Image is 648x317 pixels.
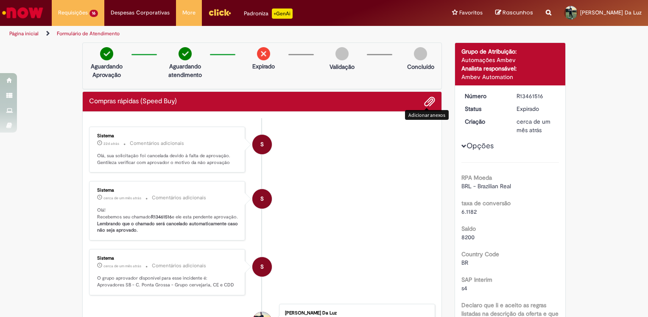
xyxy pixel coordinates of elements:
span: S [260,189,264,209]
time: 29/08/2025 10:34:17 [103,195,141,201]
dt: Número [458,92,511,100]
div: Ambev Automation [461,73,559,81]
span: 22d atrás [103,141,119,146]
div: Sistema [97,188,238,193]
button: Adicionar anexos [424,96,435,107]
span: [PERSON_NAME] Da Luz [580,9,642,16]
p: Olá, sua solicitação foi cancelada devido à falta de aprovação. Gentileza verificar com aprovador... [97,153,238,166]
b: Lembrando que o chamado será cancelado automaticamente caso não seja aprovado. [97,221,239,234]
img: img-circle-grey.png [414,47,427,60]
a: Página inicial [9,30,39,37]
p: Aguardando atendimento [165,62,206,79]
dt: Criação [458,117,511,126]
img: img-circle-grey.png [335,47,349,60]
span: Rascunhos [503,8,533,17]
h2: Compras rápidas (Speed Buy) Histórico de tíquete [89,98,177,105]
time: 29/08/2025 10:34:04 [517,118,550,134]
div: System [252,189,272,209]
b: Saldo [461,225,476,232]
span: S [260,257,264,277]
span: BRL - Brazilian Real [461,182,511,190]
p: +GenAi [272,8,293,19]
b: Country Code [461,250,499,258]
div: Grupo de Atribuição: [461,47,559,56]
span: s4 [461,284,467,292]
img: click_logo_yellow_360x200.png [208,6,231,19]
span: 6.1182 [461,208,477,215]
small: Comentários adicionais [152,262,206,269]
div: Automações Ambev [461,56,559,64]
img: check-circle-green.png [179,47,192,60]
p: Olá! Recebemos seu chamado e ele esta pendente aprovação. [97,207,238,234]
div: Sistema [97,133,238,139]
b: RPA Moeda [461,174,492,181]
div: Analista responsável: [461,64,559,73]
time: 08/09/2025 09:34:04 [103,141,119,146]
b: R13461516 [151,214,172,220]
p: Concluído [407,62,434,71]
span: Requisições [58,8,88,17]
small: Comentários adicionais [152,194,206,201]
span: cerca de um mês atrás [103,263,141,269]
div: System [252,135,272,154]
span: 16 [89,10,98,17]
div: Expirado [517,105,556,113]
small: Comentários adicionais [130,140,184,147]
span: 8200 [461,233,475,241]
div: Padroniza [244,8,293,19]
img: check-circle-green.png [100,47,113,60]
p: Expirado [252,62,275,71]
img: remove.png [257,47,270,60]
dt: Status [458,105,511,113]
p: Aguardando Aprovação [86,62,127,79]
time: 29/08/2025 10:34:12 [103,263,141,269]
span: BR [461,259,468,266]
span: Despesas Corporativas [111,8,170,17]
div: [PERSON_NAME] Da Luz [285,311,426,316]
p: Validação [330,62,355,71]
div: Adicionar anexos [405,110,449,120]
span: cerca de um mês atrás [103,195,141,201]
span: More [182,8,196,17]
div: System [252,257,272,277]
div: R13461516 [517,92,556,100]
div: Sistema [97,256,238,261]
a: Rascunhos [495,9,533,17]
p: O grupo aprovador disponível para esse incidente é: Aprovadores SB - C. Ponta Grossa - Grupo cerv... [97,275,238,288]
span: cerca de um mês atrás [517,118,550,134]
span: Favoritos [459,8,483,17]
a: Formulário de Atendimento [57,30,120,37]
img: ServiceNow [1,4,45,21]
ul: Trilhas de página [6,26,426,42]
div: 29/08/2025 10:34:04 [517,117,556,134]
b: SAP Interim [461,276,492,283]
b: taxa de conversão [461,199,511,207]
span: S [260,134,264,155]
